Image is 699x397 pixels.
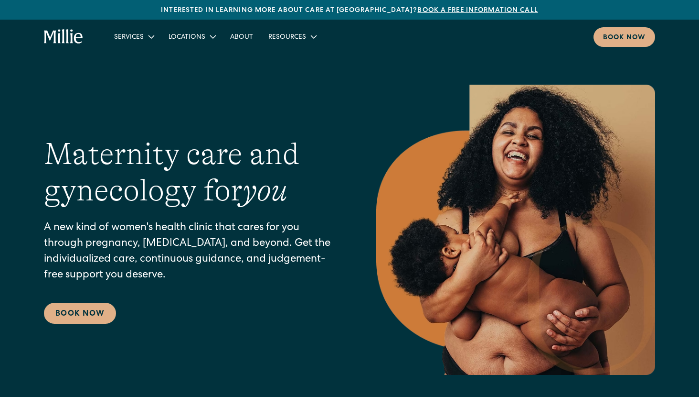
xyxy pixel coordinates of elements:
[169,33,205,43] div: Locations
[106,29,161,44] div: Services
[593,27,655,47] a: Book now
[44,29,84,44] a: home
[268,33,306,43] div: Resources
[417,7,538,14] a: Book a free information call
[44,136,338,210] h1: Maternity care and gynecology for
[603,33,646,43] div: Book now
[376,85,655,375] img: Smiling mother with her baby in arms, celebrating body positivity and the nurturing bond of postp...
[261,29,323,44] div: Resources
[161,29,222,44] div: Locations
[243,173,287,208] em: you
[222,29,261,44] a: About
[114,33,144,43] div: Services
[44,303,116,324] a: Book Now
[44,221,338,284] p: A new kind of women's health clinic that cares for you through pregnancy, [MEDICAL_DATA], and bey...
